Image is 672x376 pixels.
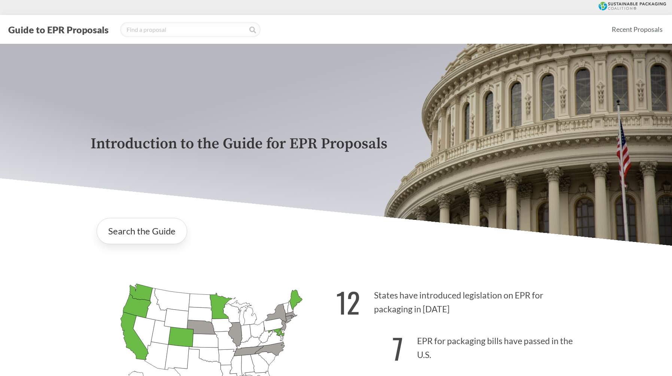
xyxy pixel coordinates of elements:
[608,21,666,38] a: Recent Proposals
[6,24,111,36] button: Guide to EPR Proposals
[336,281,360,323] strong: 12
[336,323,582,369] p: EPR for packaging bills have passed in the U.S.
[91,136,582,152] p: Introduction to the Guide for EPR Proposals
[392,327,403,369] strong: 7
[336,277,582,323] p: States have introduced legislation on EPR for packaging in [DATE]
[120,22,261,37] input: Find a proposal
[97,218,187,244] a: Search the Guide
